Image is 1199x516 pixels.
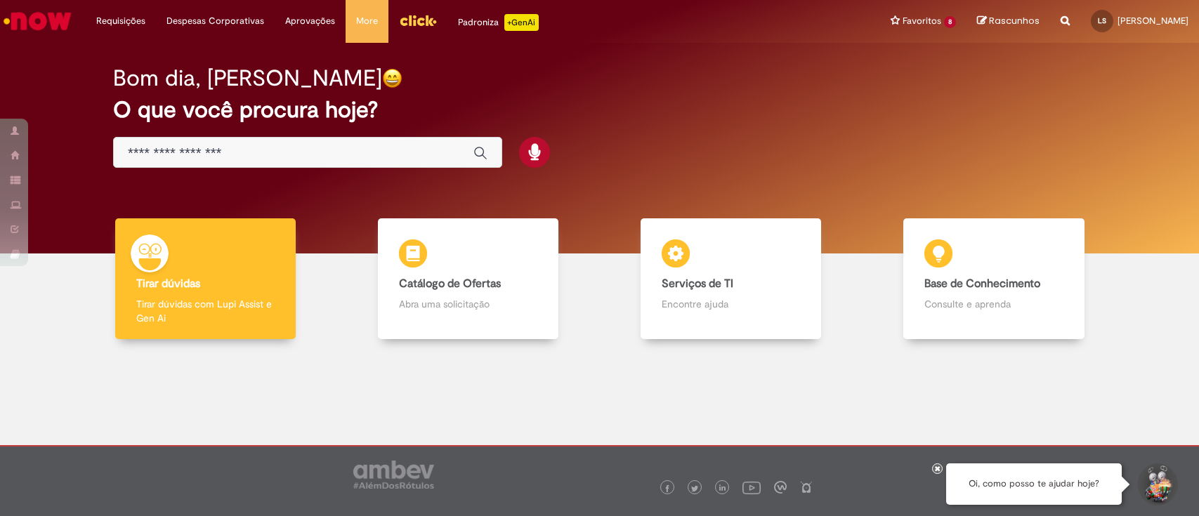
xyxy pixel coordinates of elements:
img: ServiceNow [1,7,74,35]
img: logo_footer_twitter.png [691,485,698,492]
b: Serviços de TI [662,277,733,291]
p: Encontre ajuda [662,297,800,311]
span: Despesas Corporativas [166,14,264,28]
span: More [356,14,378,28]
h2: O que você procura hoje? [113,98,1086,122]
h2: Bom dia, [PERSON_NAME] [113,66,382,91]
a: Catálogo de Ofertas Abra uma solicitação [336,218,599,340]
b: Tirar dúvidas [136,277,200,291]
p: +GenAi [504,14,539,31]
div: Padroniza [458,14,539,31]
span: Rascunhos [989,14,1040,27]
img: happy-face.png [382,68,402,88]
a: Rascunhos [977,15,1040,28]
span: LS [1098,16,1106,25]
b: Base de Conhecimento [924,277,1040,291]
img: logo_footer_ambev_rotulo_gray.png [353,461,434,489]
p: Tirar dúvidas com Lupi Assist e Gen Ai [136,297,275,325]
img: logo_footer_workplace.png [774,481,787,494]
span: Requisições [96,14,145,28]
span: Aprovações [285,14,335,28]
a: Serviços de TI Encontre ajuda [600,218,863,340]
img: click_logo_yellow_360x200.png [399,10,437,31]
a: Base de Conhecimento Consulte e aprenda [863,218,1125,340]
p: Consulte e aprenda [924,297,1063,311]
button: Iniciar Conversa de Suporte [1136,463,1178,505]
span: [PERSON_NAME] [1118,15,1188,27]
span: 8 [944,16,956,28]
div: Oi, como posso te ajudar hoje? [946,463,1122,505]
img: logo_footer_linkedin.png [719,484,726,493]
img: logo_footer_facebook.png [664,485,671,492]
a: Tirar dúvidas Tirar dúvidas com Lupi Assist e Gen Ai [74,218,336,340]
span: Favoritos [903,14,941,28]
img: logo_footer_youtube.png [742,478,761,496]
p: Abra uma solicitação [399,297,537,311]
b: Catálogo de Ofertas [399,277,501,291]
img: logo_footer_naosei.png [800,481,813,494]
